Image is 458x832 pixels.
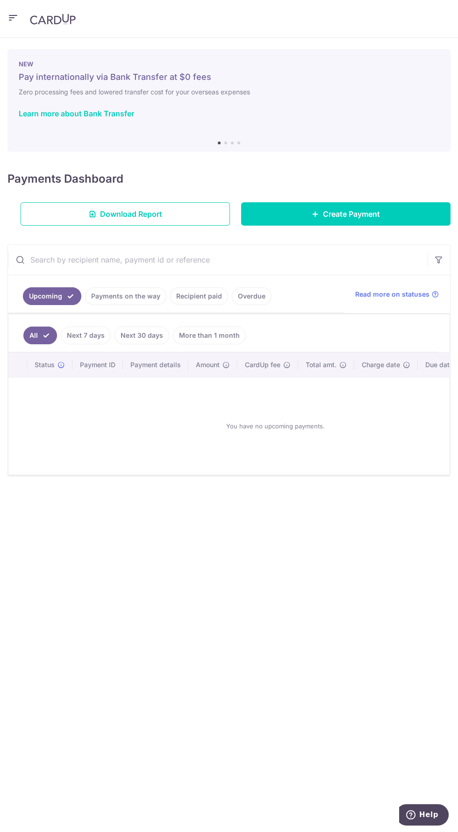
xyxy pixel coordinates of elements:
[114,327,169,344] a: Next 30 days
[173,327,246,344] a: More than 1 month
[19,109,134,118] a: Learn more about Bank Transfer
[196,360,220,370] span: Amount
[21,202,230,226] a: Download Report
[241,202,451,226] a: Create Payment
[323,208,380,220] span: Create Payment
[232,287,272,305] a: Overdue
[425,360,453,370] span: Due date
[355,290,429,299] span: Read more on statuses
[30,14,76,25] img: CardUp
[23,327,57,344] a: All
[19,86,439,98] h6: Zero processing fees and lowered transfer cost for your overseas expenses
[123,353,188,377] th: Payment details
[19,60,439,68] p: NEW
[23,287,81,305] a: Upcoming
[306,360,336,370] span: Total amt.
[35,360,55,370] span: Status
[8,245,428,275] input: Search by recipient name, payment id or reference
[362,360,400,370] span: Charge date
[61,327,111,344] a: Next 7 days
[355,290,439,299] a: Read more on statuses
[399,804,449,827] iframe: Opens a widget where you can find more information
[170,287,228,305] a: Recipient paid
[72,353,123,377] th: Payment ID
[19,71,439,83] h5: Pay internationally via Bank Transfer at $0 fees
[100,208,162,220] span: Download Report
[245,360,280,370] span: CardUp fee
[7,171,123,187] h4: Payments Dashboard
[85,287,166,305] a: Payments on the way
